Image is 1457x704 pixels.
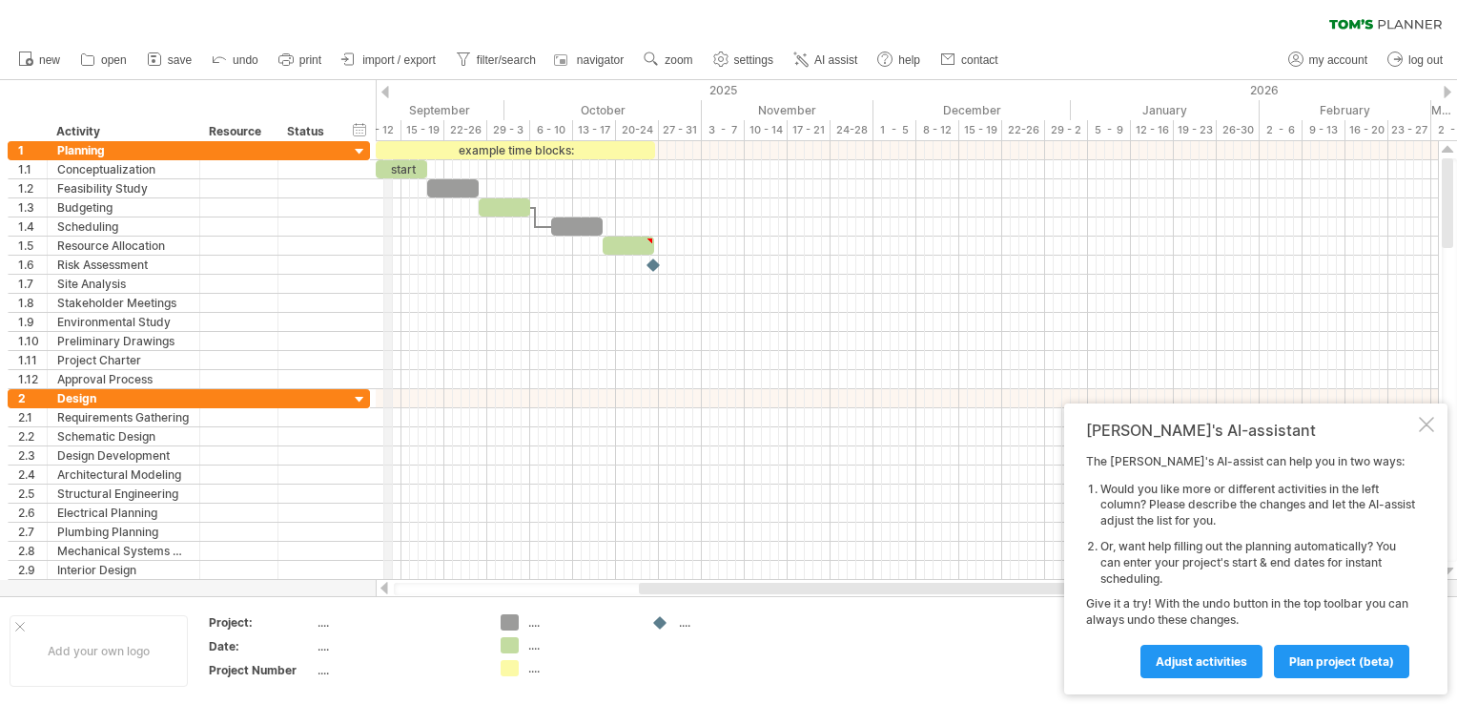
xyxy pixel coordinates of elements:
div: 2.1 [18,408,47,426]
a: Adjust activities [1140,645,1262,678]
div: 2.9 [18,561,47,579]
div: 3 - 7 [702,120,745,140]
div: Risk Assessment [57,256,190,274]
span: settings [734,53,773,67]
div: 29 - 2 [1045,120,1088,140]
span: navigator [577,53,624,67]
div: Add your own logo [10,615,188,687]
span: open [101,53,127,67]
a: contact [935,48,1004,72]
div: Plumbing Planning [57,523,190,541]
div: 10 - 14 [745,120,788,140]
a: undo [207,48,264,72]
div: example time blocks: [376,141,655,159]
div: 1.1 [18,160,47,178]
div: 24-28 [831,120,873,140]
div: Structural Engineering [57,485,190,503]
div: 5 - 9 [1088,120,1131,140]
div: Planning [57,141,190,159]
div: Electrical Planning [57,504,190,522]
div: .... [318,614,478,631]
a: settings [708,48,779,72]
div: .... [318,662,478,678]
div: 2.6 [18,504,47,522]
div: [PERSON_NAME]'s AI-assistant [1086,421,1415,440]
div: 13 - 17 [573,120,616,140]
div: .... [528,637,632,653]
div: 19 - 23 [1174,120,1217,140]
div: .... [318,638,478,654]
div: 9 - 13 [1303,120,1345,140]
span: save [168,53,192,67]
div: .... [528,614,632,631]
div: 27 - 31 [659,120,702,140]
div: Approval Process [57,370,190,388]
div: 1.12 [18,370,47,388]
div: Schematic Design [57,427,190,445]
div: 1 - 5 [873,120,916,140]
a: import / export [337,48,441,72]
span: new [39,53,60,67]
span: Adjust activities [1156,654,1247,669]
div: Activity [56,122,189,141]
div: November 2025 [702,100,873,120]
div: Project: [209,614,314,631]
div: 22-26 [1002,120,1045,140]
a: zoom [639,48,698,72]
a: my account [1283,48,1373,72]
a: filter/search [451,48,542,72]
div: Resource Allocation [57,237,190,255]
div: Architectural Modeling [57,466,190,484]
div: October 2025 [504,100,702,120]
div: Date: [209,638,314,654]
div: 1.9 [18,313,47,331]
div: Status [287,122,329,141]
div: 1.6 [18,256,47,274]
li: Or, want help filling out the planning automatically? You can enter your project's start & end da... [1100,539,1415,587]
div: 2.5 [18,485,47,503]
div: 2 [18,389,47,407]
div: 2.3 [18,446,47,465]
div: 12 - 16 [1131,120,1174,140]
div: 1.5 [18,237,47,255]
div: 2.7 [18,523,47,541]
span: filter/search [477,53,536,67]
div: 2 - 6 [1260,120,1303,140]
div: Stakeholder Meetings [57,294,190,312]
div: 22-26 [444,120,487,140]
span: plan project (beta) [1289,654,1394,669]
div: 26-30 [1217,120,1260,140]
div: 29 - 3 [487,120,530,140]
div: 1 [18,141,47,159]
div: 2.2 [18,427,47,445]
div: 8 - 12 [916,120,959,140]
a: print [274,48,327,72]
div: 2.4 [18,466,47,484]
a: new [13,48,66,72]
div: 17 - 21 [788,120,831,140]
li: Would you like more or different activities in the left column? Please describe the changes and l... [1100,482,1415,529]
div: Environmental Study [57,313,190,331]
div: Budgeting [57,198,190,217]
div: Mechanical Systems Design [57,542,190,560]
span: contact [961,53,998,67]
div: 15 - 19 [959,120,1002,140]
div: The [PERSON_NAME]'s AI-assist can help you in two ways: Give it a try! With the undo button in th... [1086,454,1415,677]
div: 1.8 [18,294,47,312]
div: 8 - 12 [359,120,401,140]
div: 1.2 [18,179,47,197]
div: 2.8 [18,542,47,560]
div: Design Development [57,446,190,465]
a: save [142,48,197,72]
div: 16 - 20 [1345,120,1388,140]
div: Site Analysis [57,275,190,293]
a: navigator [551,48,629,72]
div: February 2026 [1260,100,1431,120]
a: help [872,48,926,72]
div: Preliminary Drawings [57,332,190,350]
span: help [898,53,920,67]
div: Conceptualization [57,160,190,178]
div: start [376,160,427,178]
a: log out [1383,48,1448,72]
span: zoom [665,53,692,67]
